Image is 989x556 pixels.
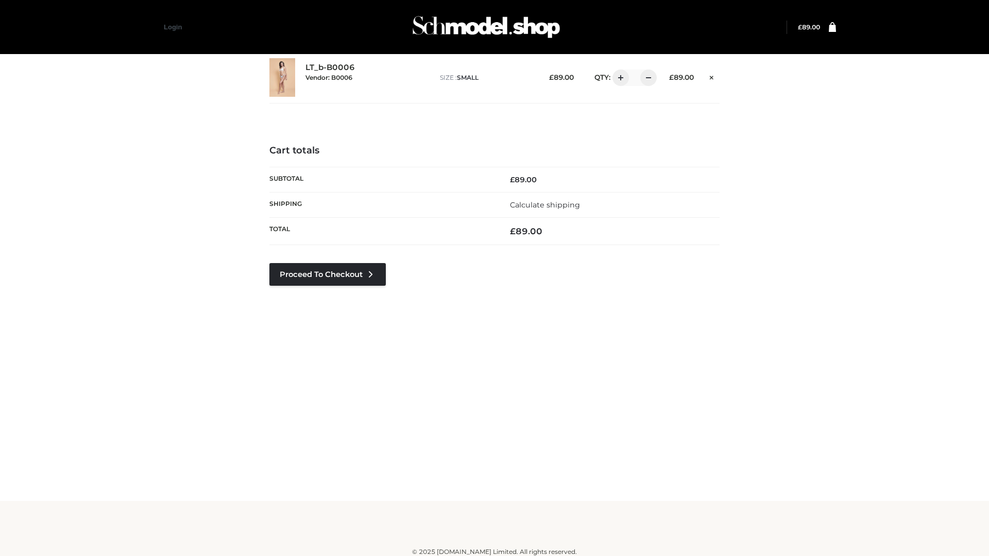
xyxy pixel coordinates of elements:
div: LT_b-B0006 [305,63,430,92]
small: Vendor: B0006 [305,74,352,81]
a: Proceed to Checkout [269,263,386,286]
span: £ [798,23,802,31]
bdi: 89.00 [798,23,820,31]
a: £89.00 [798,23,820,31]
th: Subtotal [269,167,494,192]
a: Remove this item [704,69,720,83]
bdi: 89.00 [510,226,542,236]
span: £ [510,175,515,184]
th: Total [269,218,494,245]
th: Shipping [269,192,494,217]
h4: Cart totals [269,145,720,157]
img: Schmodel Admin 964 [409,7,564,47]
a: Login [164,23,182,31]
span: £ [669,73,674,81]
bdi: 89.00 [549,73,574,81]
span: £ [510,226,516,236]
p: size : [440,73,533,82]
span: £ [549,73,554,81]
span: SMALL [457,74,479,81]
div: QTY: [584,69,653,86]
a: Calculate shipping [510,200,580,210]
bdi: 89.00 [669,73,694,81]
bdi: 89.00 [510,175,537,184]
